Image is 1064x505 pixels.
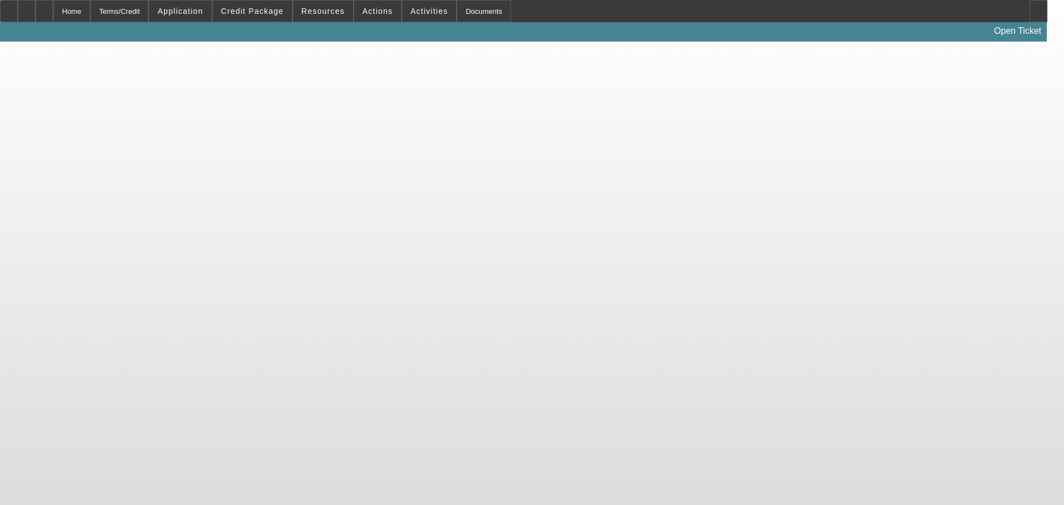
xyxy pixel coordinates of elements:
span: Application [157,7,203,16]
span: Activities [411,7,448,16]
button: Resources [293,1,353,22]
button: Credit Package [213,1,292,22]
span: Credit Package [221,7,284,16]
a: Open Ticket [990,22,1046,40]
button: Actions [354,1,401,22]
span: Actions [362,7,393,16]
button: Application [149,1,211,22]
button: Activities [402,1,457,22]
span: Resources [301,7,345,16]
